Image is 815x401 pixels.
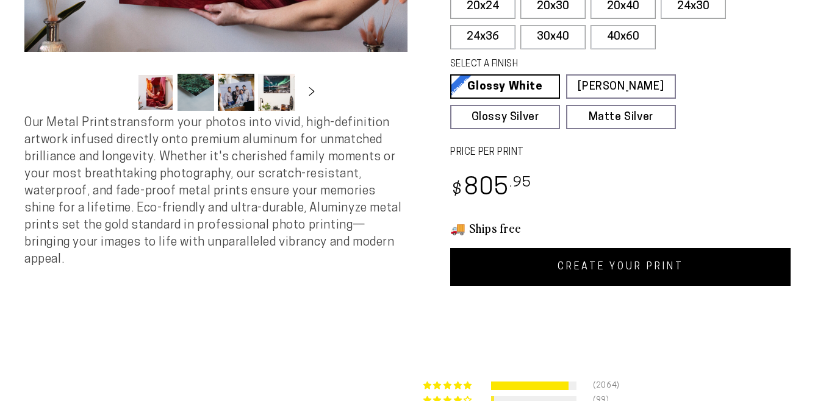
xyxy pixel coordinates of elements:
sup: .95 [509,176,531,190]
h3: 🚚 Ships free [450,220,791,236]
label: 24x36 [450,25,515,49]
label: PRICE PER PRINT [450,146,791,160]
bdi: 805 [450,177,531,200]
button: Load image 1 in gallery view [137,74,174,111]
a: Glossy White [450,74,560,99]
button: Slide left [107,79,134,106]
a: CREATE YOUR PRINT [450,248,791,286]
label: 30x40 [520,25,586,49]
button: Load image 2 in gallery view [178,74,214,111]
legend: SELECT A FINISH [450,58,650,71]
button: Load image 3 in gallery view [218,74,254,111]
span: Our Metal Prints transform your photos into vivid, high-definition artwork infused directly onto ... [24,117,401,266]
div: 91% (2064) reviews with 5 star rating [423,381,474,391]
a: [PERSON_NAME] [566,74,676,99]
button: Load image 4 in gallery view [258,74,295,111]
span: $ [452,182,462,199]
label: 40x60 [591,25,656,49]
a: Matte Silver [566,105,676,129]
a: Glossy Silver [450,105,560,129]
button: Slide right [298,79,325,106]
div: (2064) [593,381,608,390]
